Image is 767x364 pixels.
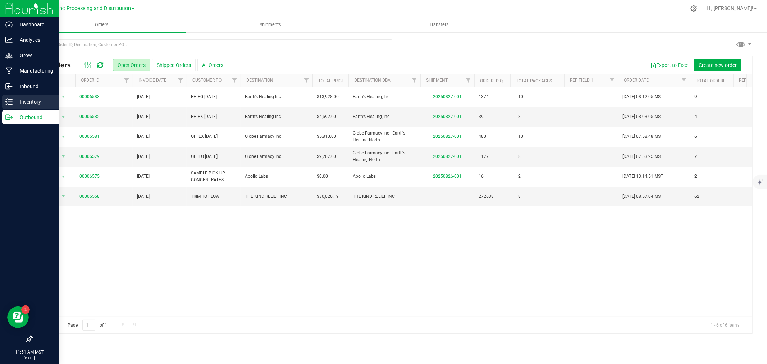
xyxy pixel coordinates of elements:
[694,94,697,100] span: 9
[245,113,308,120] span: Earth's Healing Inc
[301,74,312,87] a: Filter
[13,97,56,106] p: Inventory
[13,51,56,60] p: Grow
[317,94,339,100] span: $13,928.00
[3,349,56,355] p: 11:51 AM MST
[694,173,697,180] span: 2
[59,172,68,182] span: select
[646,59,694,71] button: Export to Excel
[419,22,458,28] span: Transfers
[79,113,100,120] a: 00006582
[408,74,420,87] a: Filter
[606,74,618,87] a: Filter
[191,113,236,120] span: EH EX [DATE]
[622,153,663,160] span: [DATE] 07:53:25 MST
[696,78,735,83] a: Total Orderlines
[479,153,489,160] span: 1177
[121,74,133,87] a: Filter
[250,22,291,28] span: Shipments
[515,151,524,162] span: 8
[515,171,524,182] span: 2
[739,78,762,83] a: Ref Field 2
[79,94,100,100] a: 00006583
[61,320,113,331] span: Page of 1
[175,74,187,87] a: Filter
[137,133,150,140] span: [DATE]
[152,59,196,71] button: Shipped Orders
[13,36,56,44] p: Analytics
[433,114,462,119] a: 20250827-001
[694,133,697,140] span: 6
[79,193,100,200] a: 00006568
[515,112,524,122] span: 8
[426,78,448,83] a: Shipment
[5,114,13,121] inline-svg: Outbound
[59,92,68,102] span: select
[79,153,100,160] a: 00006579
[515,131,527,142] span: 10
[59,132,68,142] span: select
[59,112,68,122] span: select
[353,150,416,163] span: Globe Farmacy Inc - Earth's Healing North
[3,355,56,361] p: [DATE]
[622,173,663,180] span: [DATE] 13:14:51 MST
[694,153,697,160] span: 7
[81,78,99,83] a: Order ID
[433,94,462,99] a: 20250827-001
[353,193,416,200] span: THE KIND RELIEF INC
[694,113,697,120] span: 4
[479,94,489,100] span: 1374
[5,98,13,105] inline-svg: Inventory
[137,193,150,200] span: [DATE]
[21,5,131,12] span: Globe Farmacy Inc Processing and Distribution
[678,74,690,87] a: Filter
[462,74,474,87] a: Filter
[433,154,462,159] a: 20250827-001
[318,78,344,83] a: Total Price
[13,113,56,122] p: Outbound
[694,59,741,71] button: Create new order
[59,191,68,201] span: select
[245,193,308,200] span: THE KIND RELIEF INC
[197,59,228,71] button: All Orders
[191,193,236,200] span: TRIM TO FLOW
[245,133,308,140] span: Globe Farmacy Inc
[82,320,95,331] input: 1
[13,20,56,29] p: Dashboard
[191,94,236,100] span: EH EG [DATE]
[479,133,486,140] span: 480
[433,174,462,179] a: 20250826-001
[5,67,13,74] inline-svg: Manufacturing
[622,113,663,120] span: [DATE] 08:03:05 MST
[245,173,308,180] span: Apollo Labs
[570,78,593,83] a: Ref Field 1
[479,193,494,200] span: 272638
[515,191,527,202] span: 81
[59,151,68,161] span: select
[13,67,56,75] p: Manufacturing
[317,153,336,160] span: $9,207.00
[191,170,236,183] span: SAMPLE PICK UP - CONCENTRATES
[624,78,649,83] a: Order Date
[317,173,328,180] span: $0.00
[138,78,166,83] a: Invoice Date
[515,92,527,102] span: 10
[137,153,150,160] span: [DATE]
[689,5,698,12] div: Manage settings
[85,22,118,28] span: Orders
[191,133,236,140] span: GFI EX [DATE]
[622,193,663,200] span: [DATE] 08:57:04 MST
[317,193,339,200] span: $30,026.19
[516,78,552,83] a: Total Packages
[5,21,13,28] inline-svg: Dashboard
[433,134,462,139] a: 20250827-001
[317,113,336,120] span: $4,692.00
[32,39,392,50] input: Search Order ID, Destination, Customer PO...
[317,133,336,140] span: $5,810.00
[137,94,150,100] span: [DATE]
[354,78,391,83] a: Destination DBA
[5,83,13,90] inline-svg: Inbound
[5,36,13,44] inline-svg: Analytics
[229,74,241,87] a: Filter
